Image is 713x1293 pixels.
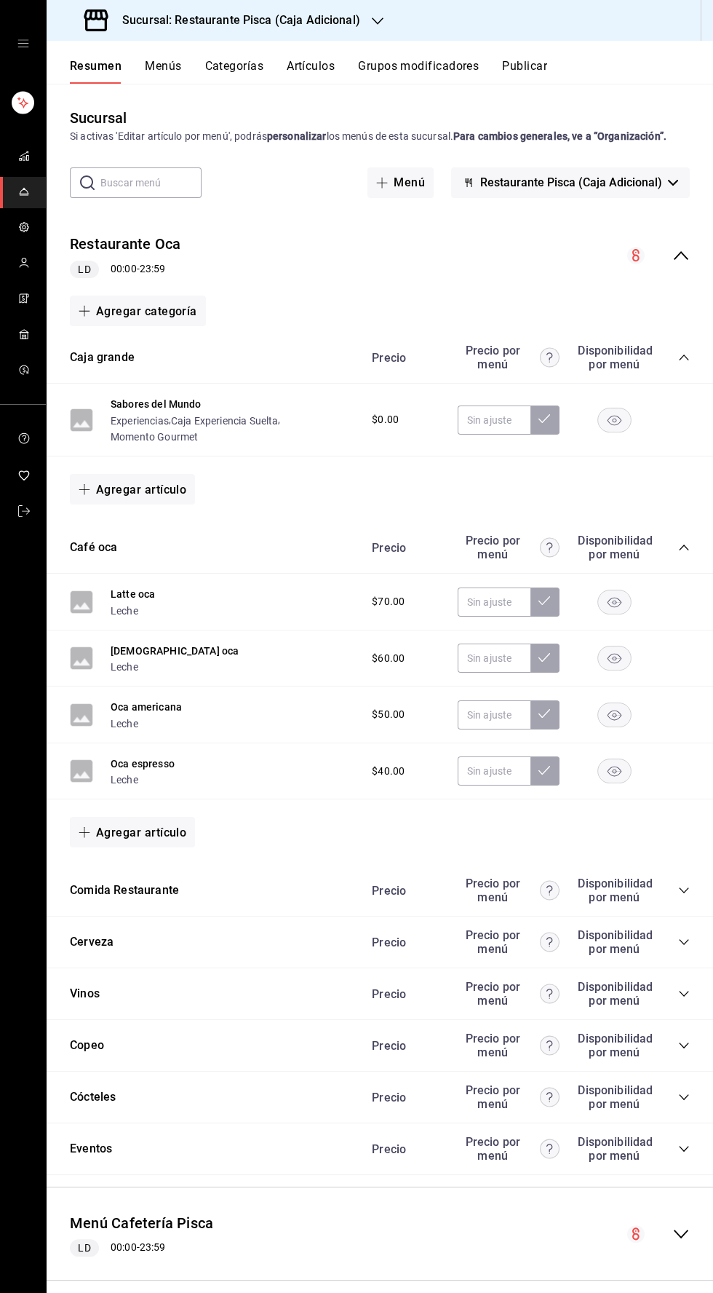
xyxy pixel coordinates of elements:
[458,756,530,786] input: Sin ajuste
[358,59,479,73] font: Grupos modificadores
[451,167,690,198] button: Restaurante Pisca (Caja Adicional)
[96,483,186,497] font: Agregar artículo
[372,765,405,777] font: $40.00
[372,1039,406,1053] font: Precio
[372,414,399,425] font: $0.00
[70,817,195,847] button: Agregar artículo
[466,534,520,561] font: Precio por menú
[70,59,122,73] font: Resumen
[111,605,138,617] font: Leche
[578,928,653,956] font: Disponibilidad por menú
[171,412,278,428] button: Caja Experiencia Suelta
[145,59,181,73] font: Menús
[578,877,653,904] font: Disponibilidad por menú
[70,935,113,949] font: Cerveza
[458,700,530,729] input: Sin ajuste
[70,986,100,1003] button: Vinos
[372,708,405,720] font: $50.00
[111,715,138,731] button: Leche
[70,1090,116,1104] font: Cócteles
[96,304,197,318] font: Agregar categoría
[111,263,137,274] font: 00:00
[327,130,454,142] font: los menús de esta sucursal.
[111,642,239,658] button: [DEMOGRAPHIC_DATA] oca
[372,1142,406,1156] font: Precio
[111,661,138,673] font: Leche
[111,1241,137,1253] font: 00:00
[70,540,117,554] font: Café oca
[287,59,335,73] font: Artículos
[111,415,169,427] font: Experiencias
[169,414,171,425] font: ,
[140,1241,166,1253] font: 23:59
[70,986,100,1000] font: Vinos
[137,263,140,274] font: -
[111,396,202,412] button: Sabores del Mundo
[47,1199,713,1268] div: colapsar-fila-del-menú
[367,167,434,198] button: Menú
[70,1089,116,1106] button: Cócteles
[70,474,195,505] button: Agregar artículo
[466,1032,520,1059] font: Precio por menú
[70,349,135,366] button: Caja grande
[458,406,530,435] input: Sin ajuste
[100,168,202,197] input: Buscar menú
[70,1037,104,1054] button: Copeo
[267,130,327,142] font: personalizar
[111,718,138,729] font: Leche
[678,1091,690,1103] button: colapsar-categoría-fila
[678,885,690,896] button: colapsar-categoría-fila
[111,771,138,787] button: Leche
[111,586,155,602] button: Latte oca
[96,826,186,839] font: Agregar artículo
[111,412,169,428] button: Experiencias
[372,596,405,607] font: $70.00
[678,988,690,1000] button: colapsar-categoría-fila
[678,1143,690,1155] button: colapsar-categoría-fila
[372,351,406,365] font: Precio
[78,264,90,275] font: LD
[70,883,179,897] font: Comida Restaurante
[122,13,360,27] font: Sucursal: Restaurante Pisca (Caja Adicional)
[47,221,713,290] div: colapsar-fila-del-menú
[372,541,406,555] font: Precio
[70,1038,104,1052] font: Copeo
[111,602,138,618] button: Leche
[372,987,406,1001] font: Precio
[70,1214,213,1232] font: Menú Cafetería Pisca
[372,936,406,949] font: Precio
[111,658,138,674] button: Leche
[502,59,547,73] font: Publicar
[70,109,127,127] font: Sucursal
[372,884,406,898] font: Precio
[70,1141,112,1158] button: Eventos
[111,699,182,715] button: Oca americana
[111,645,239,657] font: [DEMOGRAPHIC_DATA] oca
[111,758,175,770] font: Oca espresso
[171,415,278,427] font: Caja Experiencia Suelta
[466,1083,520,1111] font: Precio por menú
[466,980,520,1008] font: Precio por menú
[453,130,666,142] font: Para cambios generales, ve a “Organización”.
[111,774,138,786] font: Leche
[372,652,405,664] font: $60.00
[678,1040,690,1051] button: colapsar-categoría-fila
[78,1242,90,1254] font: LD
[205,59,264,73] font: Categorías
[466,1135,520,1163] font: Precio por menú
[466,928,520,956] font: Precio por menú
[111,431,198,443] font: Momento Gourmet
[278,414,280,425] font: ,
[480,175,662,189] font: Restaurante Pisca (Caja Adicional)
[70,934,113,951] button: Cerveza
[70,539,117,556] button: Café oca
[70,236,180,253] font: Restaurante Oca
[578,1032,653,1059] font: Disponibilidad por menú
[466,344,520,371] font: Precio por menú
[578,344,653,371] font: Disponibilidad por menú
[70,296,206,326] button: Agregar categoría
[70,882,179,899] button: Comida Restaurante
[578,980,653,1008] font: Disponibilidad por menú
[70,233,180,256] button: Restaurante Oca
[70,350,135,364] font: Caja grande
